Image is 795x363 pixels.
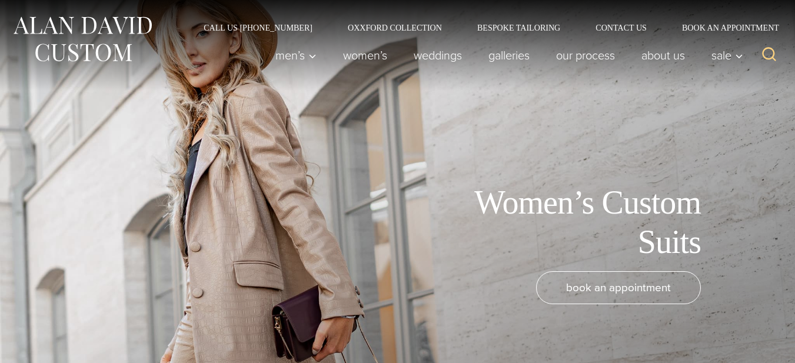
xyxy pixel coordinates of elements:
[401,44,475,67] a: weddings
[186,24,783,32] nav: Secondary Navigation
[536,271,701,304] a: book an appointment
[711,49,743,61] span: Sale
[330,24,460,32] a: Oxxford Collection
[186,24,330,32] a: Call Us [PHONE_NUMBER]
[12,13,153,65] img: Alan David Custom
[262,44,750,67] nav: Primary Navigation
[330,44,401,67] a: Women’s
[543,44,628,67] a: Our Process
[275,49,317,61] span: Men’s
[460,24,578,32] a: Bespoke Tailoring
[436,183,701,262] h1: Women’s Custom Suits
[755,41,783,69] button: View Search Form
[578,24,664,32] a: Contact Us
[628,44,698,67] a: About Us
[664,24,783,32] a: Book an Appointment
[475,44,543,67] a: Galleries
[566,279,671,296] span: book an appointment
